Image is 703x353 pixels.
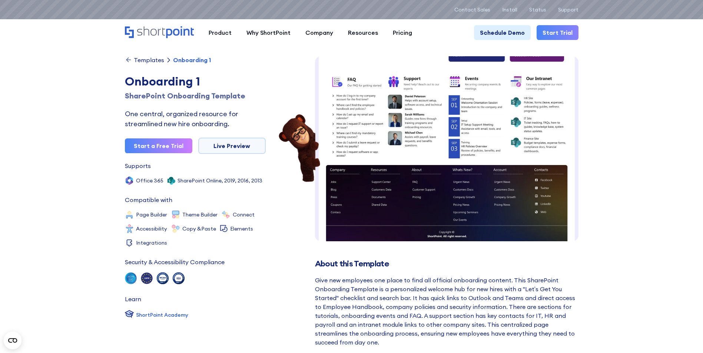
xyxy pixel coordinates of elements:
[136,311,188,319] div: ShortPoint Academy
[125,163,151,169] div: Supports
[305,28,333,37] div: Company
[246,28,291,37] div: Why ShortPoint
[239,25,298,40] a: Why ShortPoint
[125,296,141,302] div: Learn
[474,25,531,40] a: Schedule Demo
[209,28,232,37] div: Product
[233,212,255,217] div: Connect
[182,212,218,217] div: Theme Builder
[125,90,266,101] h1: SharePoint Onboarding Template
[136,240,167,245] div: Integrations
[315,276,578,347] div: Give new employees one place to find all official onboarding content. This SharePoint Onboarding ...
[666,317,703,353] div: Chat-Widget
[230,226,253,231] div: Elements
[125,138,192,153] a: Start a Free Trial
[136,212,167,217] div: Page Builder
[125,73,266,90] div: Onboarding 1
[134,57,164,63] div: Templates
[298,25,341,40] a: Company
[666,317,703,353] iframe: Chat Widget
[454,7,490,13] a: Contact Sales
[393,28,412,37] div: Pricing
[315,259,578,268] h2: About this Template
[529,7,546,13] a: Status
[385,25,420,40] a: Pricing
[136,178,163,183] div: Office 365
[502,7,517,13] a: Install
[4,332,21,349] button: Open CMP widget
[125,259,225,265] div: Security & Accessibility Compliance
[125,26,194,39] a: Home
[125,197,172,203] div: Compatible with
[125,56,164,64] a: Templates
[125,109,266,129] div: One central, organized resource for streamlined new hire onboarding.
[125,309,188,320] a: ShortPoint Academy
[182,226,216,231] div: Copy &Paste
[173,57,211,63] div: Onboarding 1
[201,25,239,40] a: Product
[136,226,167,231] div: Accessibility
[178,178,262,183] div: SharePoint Online, 2019, 2016, 2013
[341,25,385,40] a: Resources
[198,138,266,154] a: Live Preview
[348,28,378,37] div: Resources
[558,7,578,13] a: Support
[537,25,578,40] a: Start Trial
[125,272,137,284] img: soc 2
